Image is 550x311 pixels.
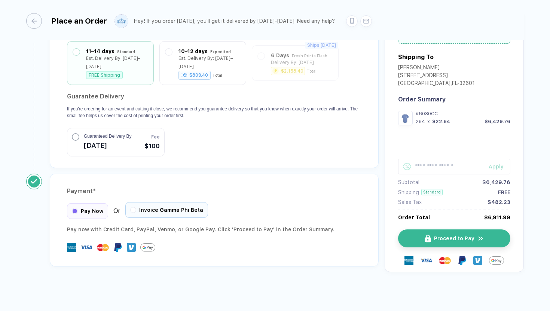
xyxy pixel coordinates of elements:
[489,164,510,170] div: Apply
[213,73,222,77] div: Total
[67,203,208,219] div: Or
[398,72,475,80] div: [STREET_ADDRESS]
[140,240,155,255] img: GPay
[458,256,467,265] img: Paypal
[398,64,475,72] div: [PERSON_NAME]
[134,18,335,24] div: Hey! If you order [DATE], you'll get it delivered by [DATE]–[DATE]. Need any help?
[125,202,208,218] div: Invoice Gamma Phi Beta
[84,140,131,152] span: [DATE]
[432,119,450,124] div: $22.64
[398,189,419,195] div: Shipping
[51,16,107,25] div: Place an Order
[86,71,123,79] div: FREE Shipping
[144,142,160,151] span: $100
[498,189,510,195] div: FREE
[398,96,510,103] div: Order Summary
[113,243,122,252] img: Paypal
[484,214,510,220] div: $6,911.99
[210,48,231,56] div: Expedited
[425,235,431,243] img: icon
[416,111,510,116] div: #6030CC
[67,203,108,219] div: Pay Now
[416,119,425,124] div: 284
[439,254,451,266] img: master-card
[81,208,103,214] span: Pay Now
[151,134,160,140] span: Fee
[178,71,211,80] div: $809.40
[84,133,131,140] span: Guaranteed Delivery By
[178,54,240,71] div: Est. Delivery By: [DATE]–[DATE]
[115,15,128,28] img: user profile
[117,48,135,56] div: Standard
[400,113,411,124] img: 66509a1a-1a3d-4ea2-bc21-0653b15c04f1_nt_front_1754416855974.jpg
[86,47,114,55] div: 11–14 days
[434,235,474,241] span: Proceed to Pay
[420,254,432,266] img: visa
[67,225,361,234] div: Pay now with Credit Card, PayPal , Venmo , or Google Pay. Click 'Proceed to Pay' in the Order Sum...
[404,256,413,265] img: express
[67,243,76,252] img: express
[73,47,148,79] div: 11–14 days StandardEst. Delivery By: [DATE]–[DATE]FREE Shipping
[67,91,361,103] h2: Guarantee Delivery
[473,256,482,265] img: Venmo
[398,229,510,247] button: iconProceed to Payicon
[479,159,510,174] button: Apply
[398,179,419,185] div: Subtotal
[178,47,208,55] div: 10–12 days
[482,179,510,185] div: $6,429.76
[97,241,109,253] img: master-card
[427,119,431,124] div: x
[67,185,361,197] div: Payment
[165,47,240,79] div: 10–12 days ExpeditedEst. Delivery By: [DATE]–[DATE]$809.40Total
[398,54,434,61] div: Shipping To
[477,235,484,242] img: icon
[398,199,422,205] div: Sales Tax
[67,128,165,156] button: Guaranteed Delivery By[DATE]Fee$100
[489,253,504,268] img: GPay
[139,207,203,213] span: Invoice Gamma Phi Beta
[398,80,475,88] div: [GEOGRAPHIC_DATA] , FL - 32601
[485,119,510,124] div: $6,429.76
[86,54,148,71] div: Est. Delivery By: [DATE]–[DATE]
[398,214,430,220] div: Order Total
[67,106,361,119] p: If you're ordering for an event and cutting it close, we recommend you guarantee delivery so that...
[127,243,136,252] img: Venmo
[80,241,92,253] img: visa
[488,199,510,205] div: $482.23
[421,189,443,195] div: Standard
